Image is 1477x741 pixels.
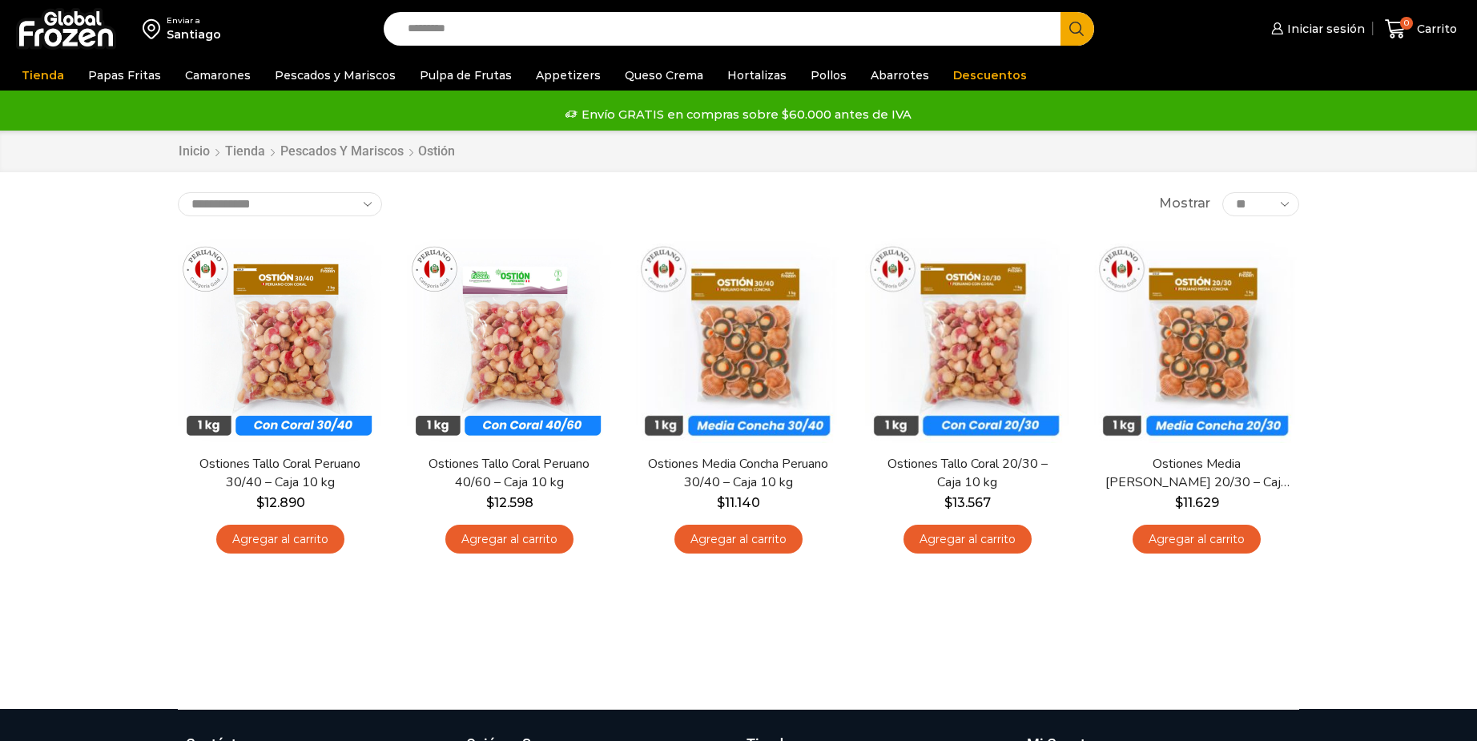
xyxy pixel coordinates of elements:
[719,60,795,91] a: Hortalizas
[944,495,991,510] bdi: 13.567
[216,525,344,554] a: Agregar al carrito: “Ostiones Tallo Coral Peruano 30/40 - Caja 10 kg”
[617,60,711,91] a: Queso Crema
[178,192,382,216] select: Pedido de la tienda
[445,525,573,554] a: Agregar al carrito: “Ostiones Tallo Coral Peruano 40/60 - Caja 10 kg”
[418,143,455,159] h1: Ostión
[945,60,1035,91] a: Descuentos
[167,15,221,26] div: Enviar a
[1400,17,1413,30] span: 0
[1110,403,1282,431] span: Vista Rápida
[875,455,1060,492] a: Ostiones Tallo Coral 20/30 – Caja 10 kg
[177,60,259,91] a: Camarones
[1381,10,1461,48] a: 0 Carrito
[863,60,937,91] a: Abarrotes
[652,403,824,431] span: Vista Rápida
[1175,495,1219,510] bdi: 11.629
[194,403,366,431] span: Vista Rápida
[1159,195,1210,213] span: Mostrar
[528,60,609,91] a: Appetizers
[188,455,372,492] a: Ostiones Tallo Coral Peruano 30/40 – Caja 10 kg
[1175,495,1183,510] span: $
[486,495,494,510] span: $
[486,495,533,510] bdi: 12.598
[280,143,404,161] a: Pescados y Mariscos
[1413,21,1457,37] span: Carrito
[1283,21,1365,37] span: Iniciar sesión
[717,495,725,510] span: $
[256,495,305,510] bdi: 12.890
[1060,12,1094,46] button: Search button
[881,403,1053,431] span: Vista Rápida
[717,495,760,510] bdi: 11.140
[80,60,169,91] a: Papas Fritas
[803,60,855,91] a: Pollos
[1133,525,1261,554] a: Agregar al carrito: “Ostiones Media Concha Peruano 20/30 - Caja 10 kg”
[256,495,264,510] span: $
[1267,13,1365,45] a: Iniciar sesión
[178,143,455,161] nav: Breadcrumb
[944,495,952,510] span: $
[674,525,803,554] a: Agregar al carrito: “Ostiones Media Concha Peruano 30/40 - Caja 10 kg”
[178,143,211,161] a: Inicio
[417,455,602,492] a: Ostiones Tallo Coral Peruano 40/60 – Caja 10 kg
[267,60,404,91] a: Pescados y Mariscos
[167,26,221,42] div: Santiago
[412,60,520,91] a: Pulpa de Frutas
[1105,455,1289,492] a: Ostiones Media [PERSON_NAME] 20/30 – Caja 10 kg
[14,60,72,91] a: Tienda
[224,143,266,161] a: Tienda
[423,403,595,431] span: Vista Rápida
[646,455,831,492] a: Ostiones Media Concha Peruano 30/40 – Caja 10 kg
[143,15,167,42] img: address-field-icon.svg
[904,525,1032,554] a: Agregar al carrito: “Ostiones Tallo Coral 20/30 - Caja 10 kg”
